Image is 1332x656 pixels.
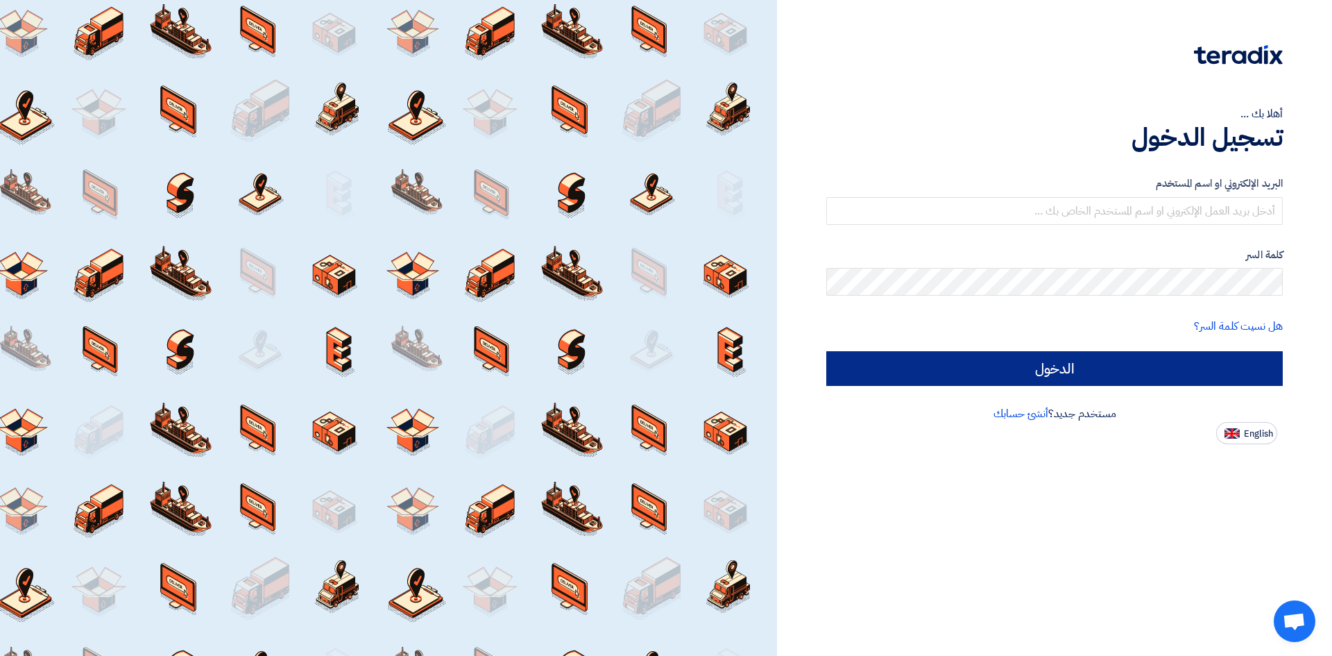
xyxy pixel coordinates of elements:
img: Teradix logo [1194,45,1283,65]
div: Open chat [1274,600,1315,642]
label: البريد الإلكتروني او اسم المستخدم [826,176,1283,192]
label: كلمة السر [826,247,1283,263]
input: الدخول [826,351,1283,386]
span: English [1244,429,1273,439]
div: مستخدم جديد؟ [826,405,1283,422]
a: أنشئ حسابك [993,405,1048,422]
img: en-US.png [1224,428,1240,439]
h1: تسجيل الدخول [826,122,1283,153]
button: English [1216,422,1277,444]
input: أدخل بريد العمل الإلكتروني او اسم المستخدم الخاص بك ... [826,197,1283,225]
div: أهلا بك ... [826,106,1283,122]
a: هل نسيت كلمة السر؟ [1194,318,1283,335]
